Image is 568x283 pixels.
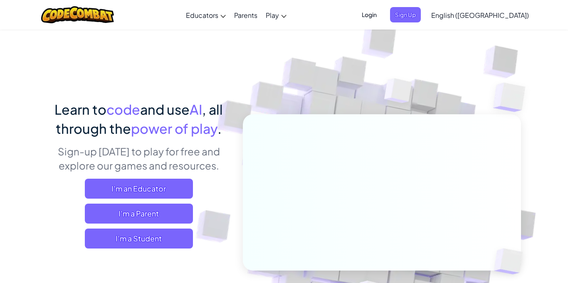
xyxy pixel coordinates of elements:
img: Overlap cubes [369,62,429,124]
p: Sign-up [DATE] to play for free and explore our games and resources. [47,144,230,172]
span: Play [266,11,279,20]
a: English ([GEOGRAPHIC_DATA]) [427,4,533,26]
span: and use [140,101,190,118]
img: CodeCombat logo [41,6,114,23]
a: I'm a Parent [85,204,193,224]
a: Play [262,4,291,26]
span: Educators [186,11,218,20]
span: . [217,120,222,137]
span: code [106,101,140,118]
a: I'm an Educator [85,179,193,199]
span: power of play [131,120,217,137]
a: Educators [182,4,230,26]
img: Overlap cubes [477,62,548,133]
button: I'm a Student [85,229,193,249]
span: English ([GEOGRAPHIC_DATA]) [431,11,529,20]
button: Login [357,7,382,22]
button: Sign Up [390,7,421,22]
span: AI [190,101,202,118]
span: Learn to [54,101,106,118]
a: Parents [230,4,262,26]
